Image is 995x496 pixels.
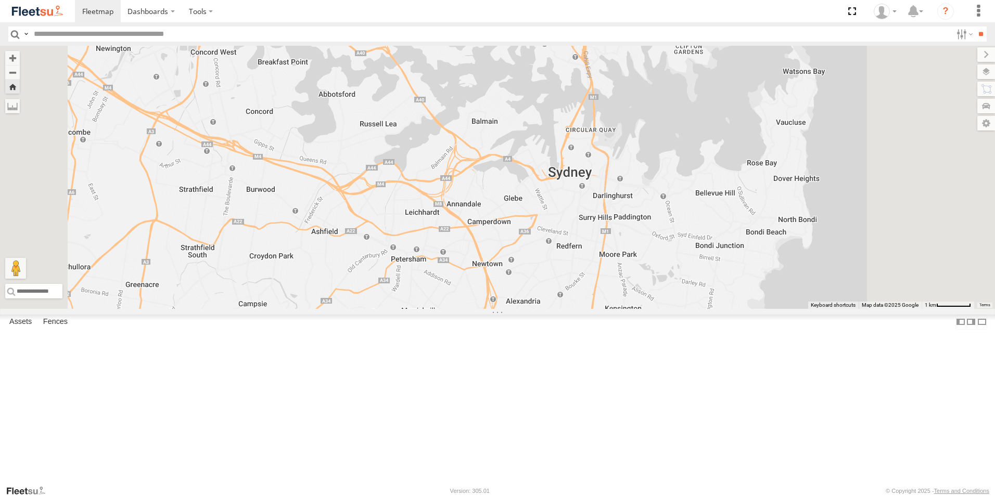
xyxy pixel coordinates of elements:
[952,27,975,42] label: Search Filter Options
[22,27,30,42] label: Search Query
[6,486,54,496] a: Visit our Website
[977,315,987,330] label: Hide Summary Table
[922,302,974,309] button: Map Scale: 1 km per 63 pixels
[870,4,900,19] div: Adrian Singleton
[450,488,490,494] div: Version: 305.01
[5,65,20,80] button: Zoom out
[5,99,20,113] label: Measure
[10,4,65,18] img: fleetsu-logo-horizontal.svg
[977,116,995,130] label: Map Settings
[5,51,20,65] button: Zoom in
[811,302,856,309] button: Keyboard shortcuts
[925,302,936,308] span: 1 km
[4,315,37,329] label: Assets
[862,302,919,308] span: Map data ©2025 Google
[38,315,73,329] label: Fences
[934,488,989,494] a: Terms and Conditions
[886,488,989,494] div: © Copyright 2025 -
[955,315,966,330] label: Dock Summary Table to the Left
[979,303,990,307] a: Terms
[966,315,976,330] label: Dock Summary Table to the Right
[937,3,954,20] i: ?
[5,80,20,94] button: Zoom Home
[5,258,26,279] button: Drag Pegman onto the map to open Street View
